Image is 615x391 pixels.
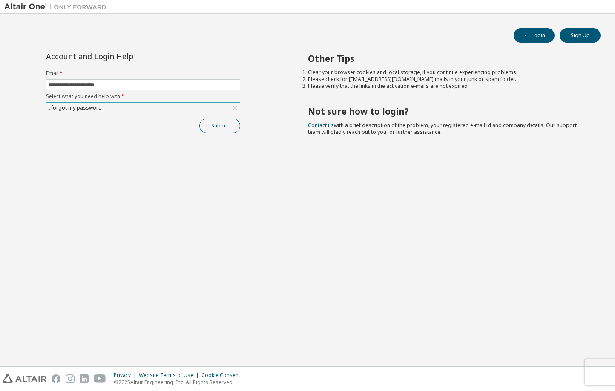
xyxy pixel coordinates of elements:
div: I forgot my password [47,103,103,113]
img: youtube.svg [94,374,106,383]
li: Please verify that the links in the activation e-mails are not expired. [308,83,586,90]
h2: Not sure how to login? [308,106,586,117]
li: Clear your browser cookies and local storage, if you continue experiencing problems. [308,69,586,76]
div: Website Terms of Use [139,372,201,379]
li: Please check for [EMAIL_ADDRESS][DOMAIN_NAME] mails in your junk or spam folder. [308,76,586,83]
img: facebook.svg [52,374,60,383]
button: Submit [199,119,240,133]
div: Privacy [114,372,139,379]
img: instagram.svg [66,374,75,383]
label: Email [46,70,240,77]
img: linkedin.svg [80,374,89,383]
span: with a brief description of the problem, your registered e-mail id and company details. Our suppo... [308,122,577,136]
div: Account and Login Help [46,53,201,60]
button: Login [514,28,555,43]
p: © 2025 Altair Engineering, Inc. All Rights Reserved. [114,379,245,386]
button: Sign Up [560,28,601,43]
a: Contact us [308,122,334,129]
label: Select what you need help with [46,93,240,100]
img: altair_logo.svg [3,374,46,383]
img: Altair One [4,3,111,11]
div: Cookie Consent [201,372,245,379]
h2: Other Tips [308,53,586,64]
div: I forgot my password [46,103,240,113]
